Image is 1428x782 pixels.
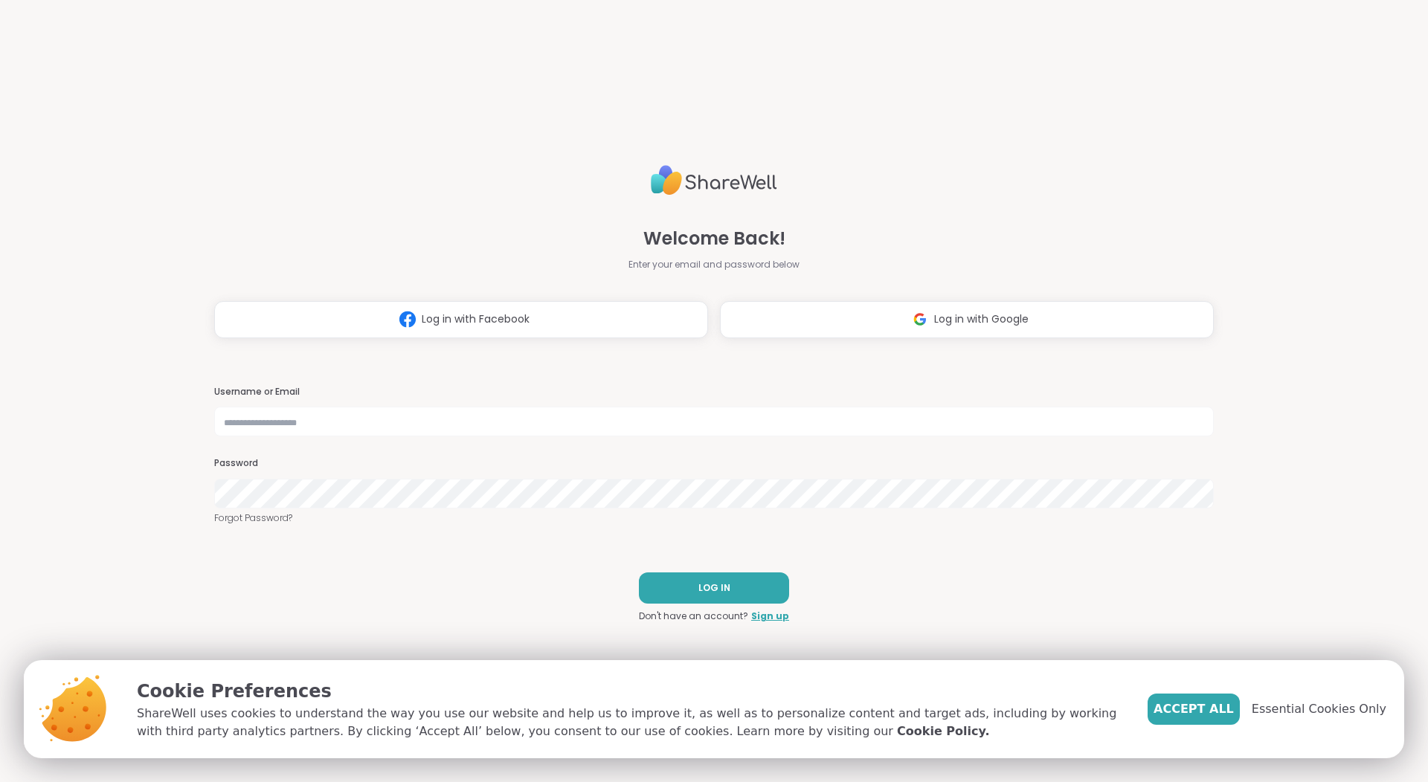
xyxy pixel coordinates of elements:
button: Log in with Facebook [214,301,708,338]
a: Sign up [751,610,789,623]
p: Cookie Preferences [137,678,1124,705]
h3: Username or Email [214,386,1214,398]
img: ShareWell Logomark [393,306,422,333]
a: Cookie Policy. [897,723,989,740]
span: Accept All [1154,700,1234,718]
span: Log in with Google [934,311,1029,327]
button: Accept All [1148,694,1240,725]
span: Don't have an account? [639,610,748,623]
span: Log in with Facebook [422,311,530,327]
img: ShareWell Logomark [906,306,934,333]
span: LOG IN [698,581,730,595]
span: Essential Cookies Only [1252,700,1386,718]
img: ShareWell Logo [651,159,777,201]
h3: Password [214,457,1214,470]
button: LOG IN [639,572,789,604]
p: ShareWell uses cookies to understand the way you use our website and help us to improve it, as we... [137,705,1124,740]
span: Welcome Back! [643,225,785,252]
span: Enter your email and password below [628,258,800,271]
a: Forgot Password? [214,511,1214,525]
button: Log in with Google [720,301,1214,338]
